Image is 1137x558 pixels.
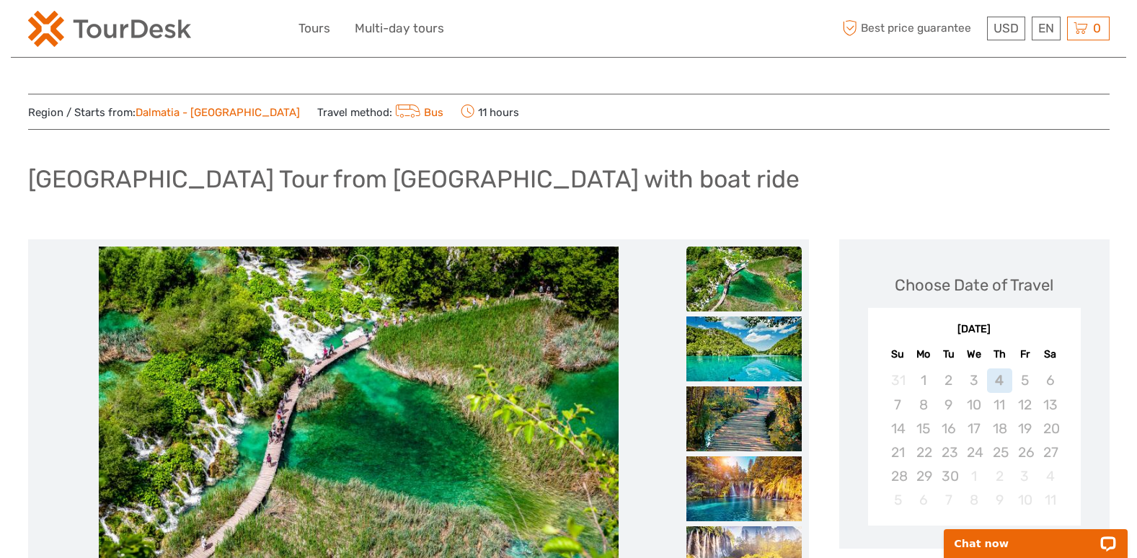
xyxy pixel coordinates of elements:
div: Not available Tuesday, September 9th, 2025 [936,393,961,417]
div: Choose Date of Travel [895,274,1053,296]
div: Not available Saturday, September 20th, 2025 [1038,417,1063,440]
a: Tours [298,18,330,39]
div: [DATE] [868,322,1081,337]
div: Not available Friday, October 3rd, 2025 [1012,464,1038,488]
div: Fr [1012,345,1038,364]
div: Not available Saturday, September 6th, 2025 [1038,368,1063,392]
div: Not available Sunday, October 5th, 2025 [885,488,911,512]
div: Not available Wednesday, September 3rd, 2025 [961,368,986,392]
img: e48651bf5f694098813ac6a755b5e379_slider_thumbnail.jpg [686,456,802,521]
div: Not available Wednesday, September 17th, 2025 [961,417,986,440]
div: Not available Thursday, October 2nd, 2025 [987,464,1012,488]
div: Not available Friday, September 5th, 2025 [1012,368,1038,392]
iframe: LiveChat chat widget [934,513,1137,558]
img: d068c971fb40418f87bd469f9396c561_slider_thumbnail.jpg [686,247,802,311]
span: 0 [1091,21,1103,35]
div: Not available Sunday, September 14th, 2025 [885,417,911,440]
img: 280151f11f184e0dbea00f467a718cf9_slider_thumbnail.jpg [686,386,802,451]
div: EN [1032,17,1061,40]
span: USD [994,21,1019,35]
a: Bus [392,106,444,119]
div: Not available Saturday, September 27th, 2025 [1038,440,1063,464]
div: Mo [911,345,936,364]
div: Not available Wednesday, September 24th, 2025 [961,440,986,464]
div: Tu [936,345,961,364]
div: Not available Monday, September 29th, 2025 [911,464,936,488]
div: Not available Monday, September 1st, 2025 [911,368,936,392]
div: Su [885,345,911,364]
div: Th [987,345,1012,364]
a: Multi-day tours [355,18,444,39]
div: Not available Sunday, September 28th, 2025 [885,464,911,488]
div: Not available Monday, September 8th, 2025 [911,393,936,417]
img: 7717d27e6a7b4c109bc572507387e0df_slider_thumbnail.jpg [686,316,802,381]
a: Dalmatia - [GEOGRAPHIC_DATA] [136,106,300,119]
div: Not available Saturday, October 11th, 2025 [1038,488,1063,512]
div: Not available Tuesday, October 7th, 2025 [936,488,961,512]
div: Not available Thursday, October 9th, 2025 [987,488,1012,512]
div: Not available Thursday, September 25th, 2025 [987,440,1012,464]
h1: [GEOGRAPHIC_DATA] Tour from [GEOGRAPHIC_DATA] with boat ride [28,164,800,194]
div: We [961,345,986,364]
div: Not available Tuesday, September 30th, 2025 [936,464,961,488]
div: Not available Tuesday, September 2nd, 2025 [936,368,961,392]
div: Not available Wednesday, October 8th, 2025 [961,488,986,512]
div: Not available Sunday, August 31st, 2025 [885,368,911,392]
span: 11 hours [461,102,519,122]
span: Region / Starts from: [28,105,300,120]
div: Not available Friday, October 10th, 2025 [1012,488,1038,512]
div: Not available Thursday, September 11th, 2025 [987,393,1012,417]
div: Not available Friday, September 12th, 2025 [1012,393,1038,417]
div: Not available Sunday, September 7th, 2025 [885,393,911,417]
span: Travel method: [317,102,444,122]
img: 2254-3441b4b5-4e5f-4d00-b396-31f1d84a6ebf_logo_small.png [28,11,191,47]
div: Not available Wednesday, October 1st, 2025 [961,464,986,488]
div: Not available Monday, September 22nd, 2025 [911,440,936,464]
div: Sa [1038,345,1063,364]
div: Not available Tuesday, September 16th, 2025 [936,417,961,440]
div: Not available Saturday, September 13th, 2025 [1038,393,1063,417]
div: Not available Friday, September 19th, 2025 [1012,417,1038,440]
div: Not available Thursday, September 18th, 2025 [987,417,1012,440]
div: Not available Wednesday, September 10th, 2025 [961,393,986,417]
span: Best price guarantee [839,17,983,40]
div: Not available Thursday, September 4th, 2025 [987,368,1012,392]
div: Not available Tuesday, September 23rd, 2025 [936,440,961,464]
div: Not available Sunday, September 21st, 2025 [885,440,911,464]
div: Not available Monday, October 6th, 2025 [911,488,936,512]
div: Not available Friday, September 26th, 2025 [1012,440,1038,464]
div: Not available Monday, September 15th, 2025 [911,417,936,440]
div: month 2025-09 [872,368,1076,512]
div: Not available Saturday, October 4th, 2025 [1038,464,1063,488]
